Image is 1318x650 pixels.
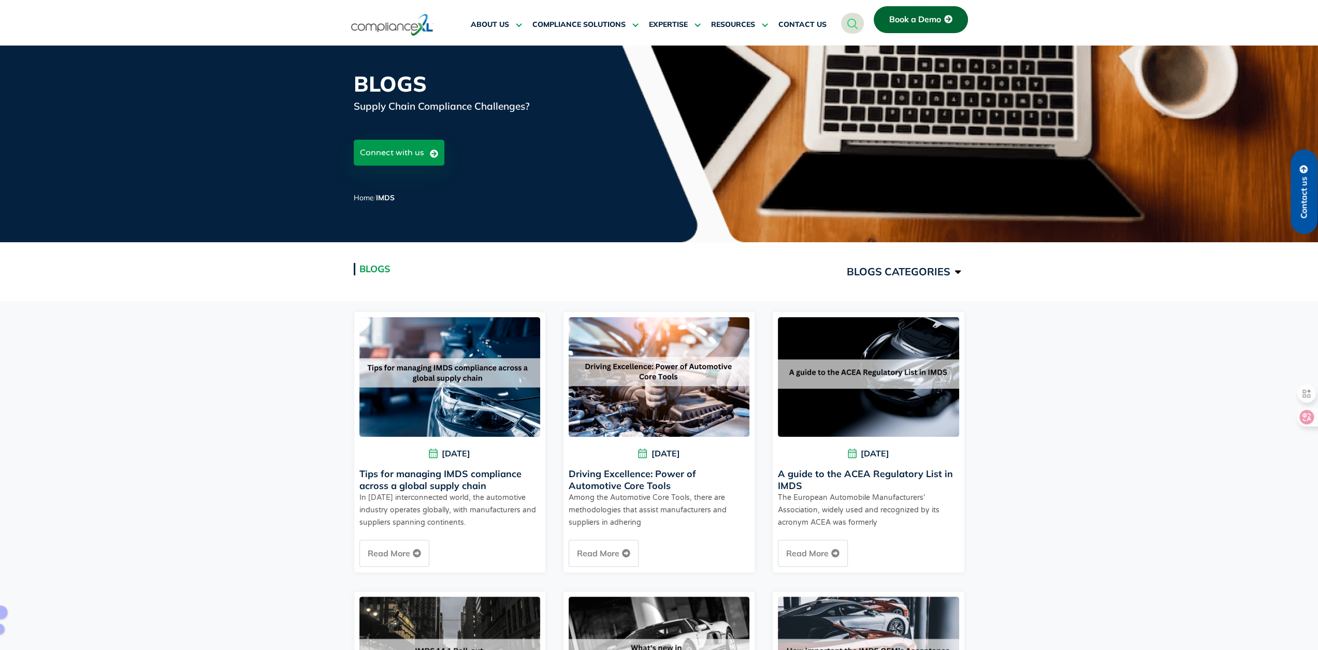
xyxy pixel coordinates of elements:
a: Home [354,193,374,202]
a: Driving Excellence: Power of Automotive Core Tools [569,468,696,492]
h1: Blogs [354,69,965,99]
span: [DATE] [778,447,959,460]
a: Connect with us [354,140,444,166]
p: In [DATE] interconnected world, the automotive industry operates globally, with manufacturers and... [359,492,540,529]
a: ABOUT US [471,12,522,37]
span: EXPERTISE [649,20,688,29]
a: CONTACT US [778,12,827,37]
span: Connect with us [360,149,424,159]
img: logo-one.svg [351,13,433,37]
a: Read more about A guide to the ACEA Regulatory List in IMDS [778,540,848,567]
a: BLOGS CATEGORIES [840,258,970,286]
span: Book a Demo [889,15,941,24]
a: Contact us [1291,150,1317,234]
a: Read more about Tips for managing IMDS compliance across a global supply chain [359,540,429,567]
span: COMPLIANCE SOLUTIONS [532,20,626,29]
span: / [354,193,395,202]
div: Supply Chain Compliance Challenges? [354,99,965,114]
a: Read more about Driving Excellence: Power of Automotive Core Tools [569,540,639,567]
a: Book a Demo [874,6,968,33]
a: COMPLIANCE SOLUTIONS [532,12,639,37]
a: A guide to the ACEA Regulatory List in IMDS [778,468,953,492]
a: EXPERTISE [649,12,701,37]
a: navsearch-button [841,13,864,34]
p: Among the Automotive Core Tools, there are methodologies that assist manufacturers and suppliers ... [569,492,749,529]
span: RESOURCES [711,20,755,29]
p: The European Automobile Manufacturers’ Association, widely used and recognized by its acronym ACE... [778,492,959,529]
span: [DATE] [359,447,540,460]
span: IMDS [376,193,395,202]
a: RESOURCES [711,12,768,37]
span: Contact us [1299,176,1309,218]
span: [DATE] [569,447,749,460]
span: CONTACT US [778,20,827,29]
span: ABOUT US [471,20,509,29]
h2: Blogs [359,263,654,275]
a: Tips for managing IMDS compliance across a global supply chain [359,468,522,492]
